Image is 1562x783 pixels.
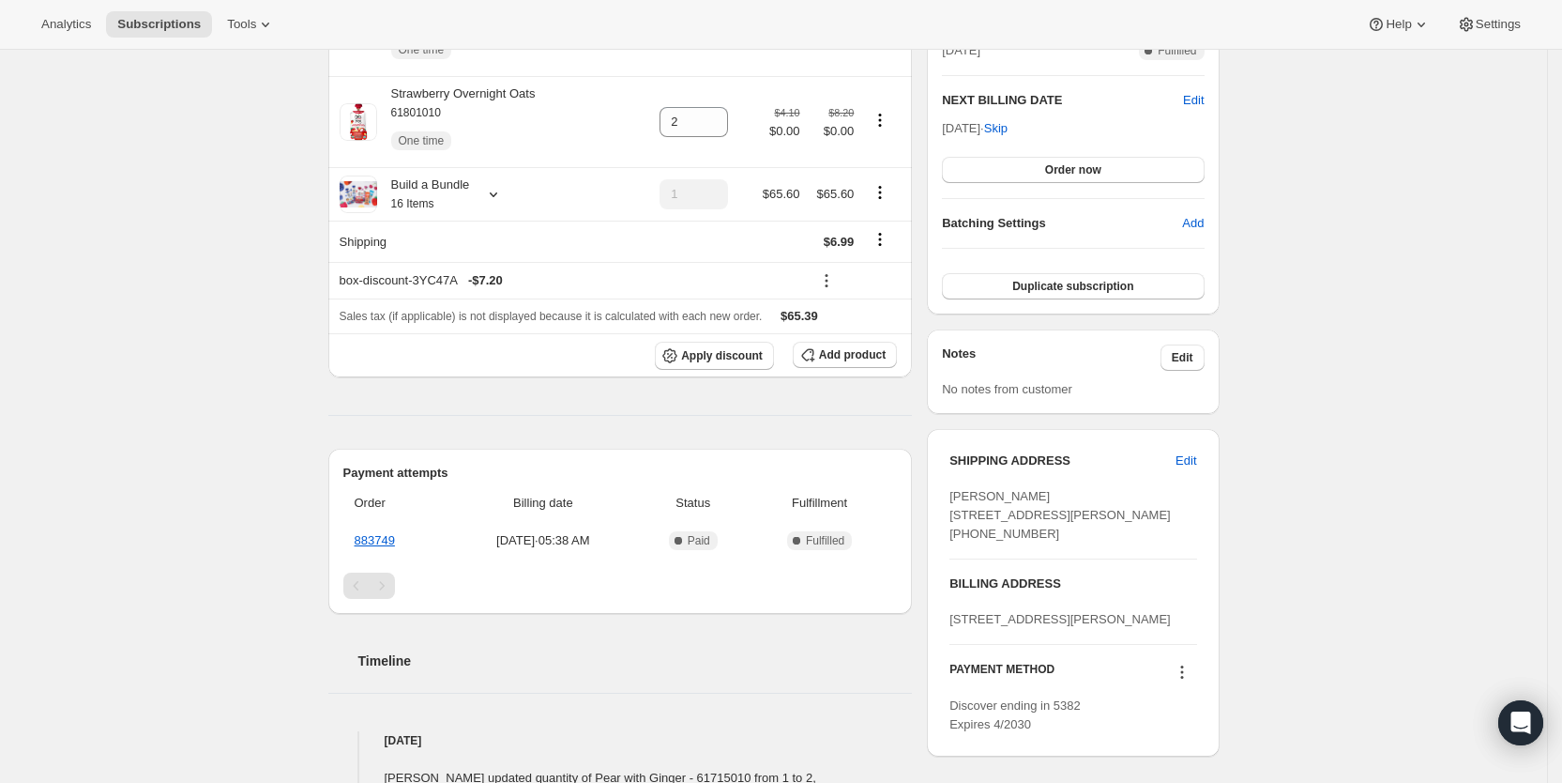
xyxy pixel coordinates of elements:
[949,575,1196,593] h3: BILLING ADDRESS
[358,652,913,670] h2: Timeline
[973,114,1019,144] button: Skip
[942,382,1072,396] span: No notes from customer
[984,119,1008,138] span: Skip
[328,221,645,262] th: Shipping
[655,342,774,370] button: Apply discount
[1160,345,1205,371] button: Edit
[688,533,710,548] span: Paid
[774,107,799,118] small: $4.10
[391,106,441,119] small: 61801010
[453,531,632,550] span: [DATE] · 05:38 AM
[763,187,800,201] span: $65.60
[399,133,445,148] span: One time
[769,122,800,141] span: $0.00
[644,494,742,513] span: Status
[865,110,895,130] button: Product actions
[681,348,763,363] span: Apply discount
[819,347,886,362] span: Add product
[949,699,1080,731] span: Discover ending in 5382 Expires 4/2030
[343,573,898,599] nav: Pagination
[343,464,898,483] h2: Payment attempts
[1182,214,1204,233] span: Add
[399,42,445,57] span: One time
[942,41,980,60] span: [DATE]
[942,273,1204,299] button: Duplicate subscription
[942,91,1183,110] h2: NEXT BILLING DATE
[1175,452,1196,470] span: Edit
[377,176,470,213] div: Build a Bundle
[1498,700,1543,745] div: Open Intercom Messenger
[468,271,503,290] span: - $7.20
[806,533,844,548] span: Fulfilled
[377,84,536,160] div: Strawberry Overnight Oats
[1172,350,1193,365] span: Edit
[117,17,201,32] span: Subscriptions
[949,612,1171,626] span: [STREET_ADDRESS][PERSON_NAME]
[340,310,763,323] span: Sales tax (if applicable) is not displayed because it is calculated with each new order.
[949,489,1171,541] span: [PERSON_NAME] [STREET_ADDRESS][PERSON_NAME] [PHONE_NUMBER]
[781,309,818,323] span: $65.39
[811,122,855,141] span: $0.00
[340,103,377,141] img: product img
[328,731,913,750] h4: [DATE]
[106,11,212,38] button: Subscriptions
[41,17,91,32] span: Analytics
[1386,17,1411,32] span: Help
[343,483,448,524] th: Order
[942,214,1182,233] h6: Batching Settings
[942,345,1160,371] h3: Notes
[828,107,854,118] small: $8.20
[865,182,895,203] button: Product actions
[391,197,434,210] small: 16 Items
[355,533,395,547] a: 883749
[942,157,1204,183] button: Order now
[824,235,855,249] span: $6.99
[1476,17,1521,32] span: Settings
[1183,91,1204,110] button: Edit
[30,11,102,38] button: Analytics
[216,11,286,38] button: Tools
[453,494,632,513] span: Billing date
[1158,43,1196,58] span: Fulfilled
[949,662,1054,687] h3: PAYMENT METHOD
[865,229,895,250] button: Shipping actions
[942,121,1008,135] span: [DATE] ·
[817,187,855,201] span: $65.60
[1012,279,1133,294] span: Duplicate subscription
[753,494,886,513] span: Fulfillment
[1171,208,1215,238] button: Add
[1045,162,1101,177] span: Order now
[227,17,256,32] span: Tools
[1164,446,1207,476] button: Edit
[949,452,1175,470] h3: SHIPPING ADDRESS
[1446,11,1532,38] button: Settings
[340,271,800,290] div: box-discount-3YC47A
[793,342,897,368] button: Add product
[1356,11,1441,38] button: Help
